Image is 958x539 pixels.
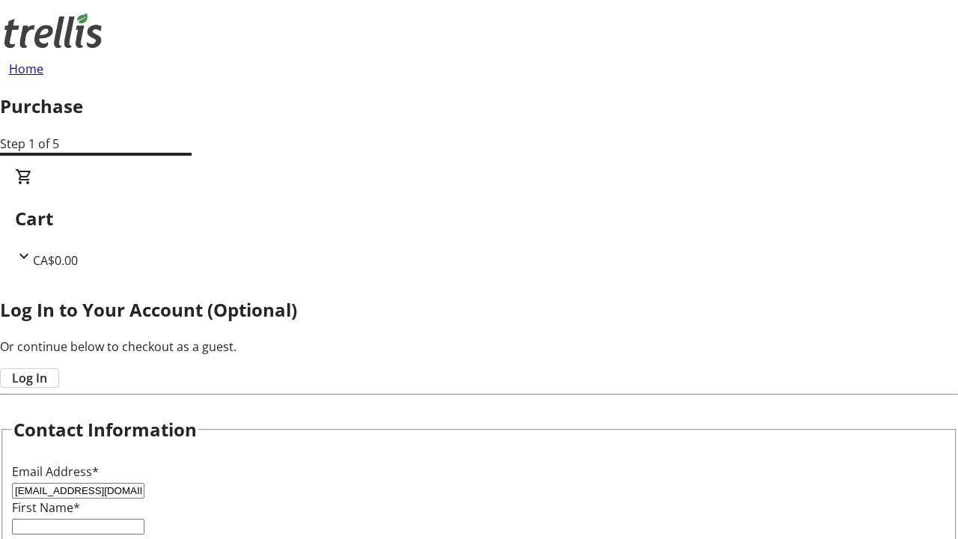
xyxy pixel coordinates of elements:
span: CA$0.00 [33,252,78,269]
span: Log In [12,369,47,387]
label: Email Address* [12,463,99,480]
h2: Cart [15,205,943,232]
label: First Name* [12,499,80,516]
div: CartCA$0.00 [15,168,943,269]
h2: Contact Information [13,416,197,443]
